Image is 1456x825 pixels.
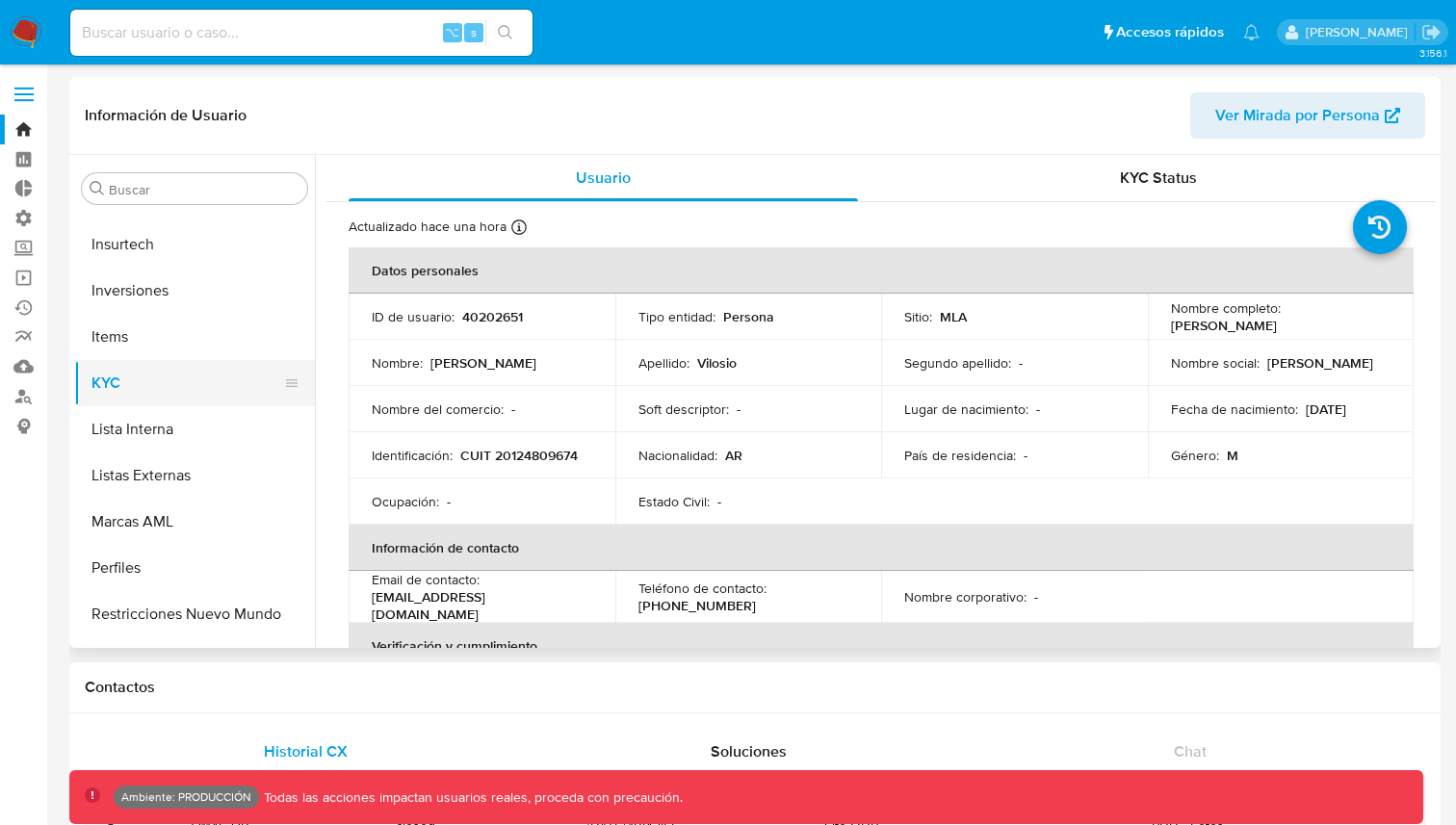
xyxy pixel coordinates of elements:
[940,308,967,325] p: MLA
[638,493,710,510] p: Estado Civil :
[638,400,729,418] p: Soft descriptor :
[1171,447,1219,464] p: Género :
[372,571,480,588] p: Email de contacto :
[1227,447,1238,464] p: M
[697,354,737,372] p: Vilosio
[1421,22,1442,42] a: Salir
[1171,400,1298,418] p: Fecha de nacimiento :
[1171,317,1277,334] p: [PERSON_NAME]
[349,623,1414,669] th: Verificación y cumplimiento
[576,167,631,189] span: Usuario
[462,308,523,325] p: 40202651
[485,19,525,46] button: search-icon
[723,308,774,325] p: Persona
[74,221,315,268] button: Insurtech
[1306,400,1346,418] p: [DATE]
[74,637,315,683] button: Tarjetas
[447,493,451,510] p: -
[1306,23,1415,41] p: ramiro.carbonell@mercadolibre.com.co
[1215,92,1380,139] span: Ver Mirada por Persona
[904,588,1027,606] p: Nombre corporativo :
[904,400,1028,418] p: Lugar de nacimiento :
[74,452,315,499] button: Listas Externas
[638,597,756,614] p: [PHONE_NUMBER]
[737,400,741,418] p: -
[264,740,348,762] span: Historial CX
[1116,22,1224,42] span: Accesos rápidos
[259,788,683,807] p: Todas las acciones impactan usuarios reales, proceda con precaución.
[1171,299,1281,317] p: Nombre completo :
[904,308,932,325] p: Sitio :
[1120,167,1197,189] span: KYC Status
[445,23,459,41] span: ⌥
[90,181,105,196] button: Buscar
[711,740,787,762] span: Soluciones
[349,525,1414,571] th: Información de contacto
[372,400,504,418] p: Nombre del comercio :
[471,23,477,41] span: s
[372,308,455,325] p: ID de usuario :
[372,447,453,464] p: Identificación :
[904,447,1016,464] p: País de residencia :
[1174,740,1207,762] span: Chat
[1171,354,1260,372] p: Nombre social :
[1036,400,1040,418] p: -
[717,493,721,510] p: -
[372,493,439,510] p: Ocupación :
[1019,354,1023,372] p: -
[904,354,1011,372] p: Segundo apellido :
[460,447,578,464] p: CUIT 20124809674
[74,360,299,406] button: KYC
[74,314,315,360] button: Items
[85,678,1425,697] h1: Contactos
[74,268,315,314] button: Inversiones
[349,247,1414,294] th: Datos personales
[85,106,247,125] h1: Información de Usuario
[70,20,533,45] input: Buscar usuario o caso...
[638,447,717,464] p: Nacionalidad :
[109,181,299,198] input: Buscar
[74,406,315,452] button: Lista Interna
[1034,588,1038,606] p: -
[1190,92,1425,139] button: Ver Mirada por Persona
[1267,354,1373,372] p: [PERSON_NAME]
[430,354,536,372] p: [PERSON_NAME]
[638,354,689,372] p: Apellido :
[638,580,767,597] p: Teléfono de contacto :
[349,218,507,236] p: Actualizado hace una hora
[74,499,315,545] button: Marcas AML
[1024,447,1027,464] p: -
[74,591,315,637] button: Restricciones Nuevo Mundo
[1243,24,1260,40] a: Notificaciones
[121,793,251,801] p: Ambiente: PRODUCCIÓN
[372,354,423,372] p: Nombre :
[511,400,515,418] p: -
[638,308,715,325] p: Tipo entidad :
[372,588,585,623] p: [EMAIL_ADDRESS][DOMAIN_NAME]
[725,447,742,464] p: AR
[74,545,315,591] button: Perfiles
